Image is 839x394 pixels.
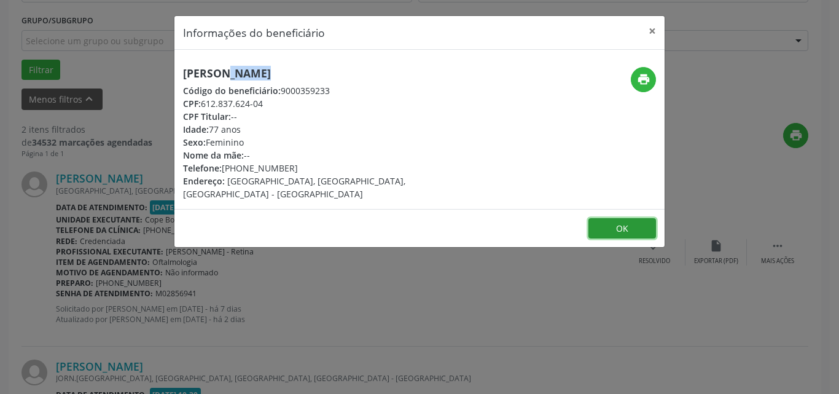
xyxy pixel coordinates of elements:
[183,124,209,135] span: Idade:
[183,136,493,149] div: Feminino
[183,110,493,123] div: --
[637,73,650,86] i: print
[183,98,201,109] span: CPF:
[183,162,493,175] div: [PHONE_NUMBER]
[183,149,493,162] div: --
[183,85,281,97] span: Código do beneficiário:
[183,97,493,110] div: 612.837.624-04
[588,218,656,239] button: OK
[640,16,665,46] button: Close
[183,25,325,41] h5: Informações do beneficiário
[183,136,206,148] span: Sexo:
[183,67,493,80] h5: [PERSON_NAME]
[183,123,493,136] div: 77 anos
[183,111,231,122] span: CPF Titular:
[183,175,405,200] span: [GEOGRAPHIC_DATA], [GEOGRAPHIC_DATA], [GEOGRAPHIC_DATA] - [GEOGRAPHIC_DATA]
[183,149,244,161] span: Nome da mãe:
[183,162,222,174] span: Telefone:
[183,175,225,187] span: Endereço:
[183,84,493,97] div: 9000359233
[631,67,656,92] button: print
